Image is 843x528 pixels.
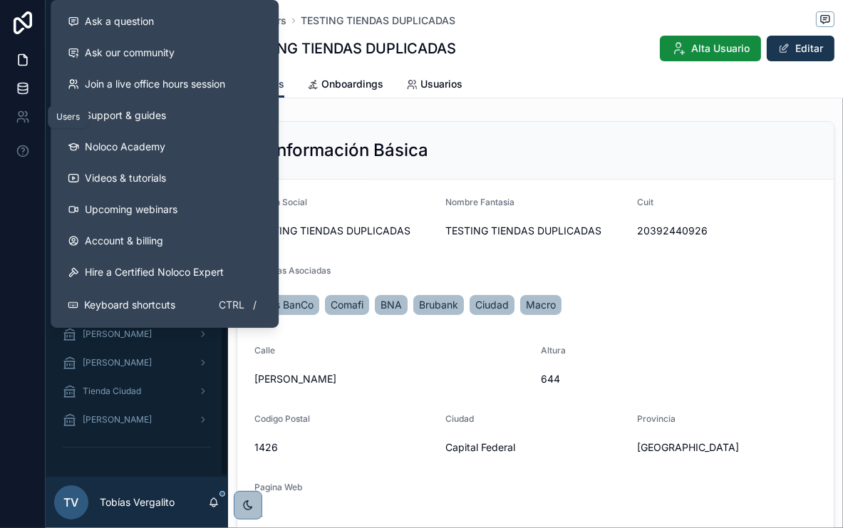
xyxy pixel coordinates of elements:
span: Hire a Certified Noloco Expert [85,265,224,279]
span: Account & billing [85,234,163,248]
a: Tienda Ciudad [54,378,219,404]
span: Calle [254,345,275,356]
a: [PERSON_NAME] [54,407,219,433]
span: Altura [542,345,567,356]
span: Videos & tutorials [85,171,166,185]
span: BNA [381,298,402,312]
a: Upcoming webinars [56,194,273,225]
span: TV [64,494,79,511]
span: Ciudad [475,298,509,312]
span: Cuit [637,197,653,207]
a: Support & guides [56,100,273,131]
a: Noloco Academy [56,131,273,162]
span: Más BanCo [260,298,314,312]
button: Ask a question [56,6,273,37]
span: Keyboard shortcuts [84,298,175,312]
button: Editar [767,36,834,61]
p: Tobías Vergalito [100,495,175,509]
a: Ask our community [56,37,273,68]
span: TESTING TIENDAS DUPLICADAS [445,224,625,238]
span: Codigo Postal [254,413,310,424]
span: Razon Social [254,197,307,207]
span: [GEOGRAPHIC_DATA] [637,440,817,455]
span: Onboardings [321,77,383,91]
a: Más BanCo [254,295,319,315]
a: [PERSON_NAME] [54,321,219,347]
span: Ask our community [85,46,175,60]
span: Ctrl [217,296,246,314]
button: Hire a Certified Noloco Expert [56,257,273,288]
span: Alta Usuario [691,41,750,56]
a: Macro [520,295,562,315]
span: Capital Federal [445,440,625,455]
a: Comafi [325,295,369,315]
a: [PERSON_NAME] [54,350,219,376]
a: Join a live office hours session [56,68,273,100]
span: Usuarios [420,77,462,91]
a: Onboardings [307,71,383,100]
span: Ask a question [85,14,154,29]
a: Videos & tutorials [56,162,273,194]
span: [PERSON_NAME] [254,372,530,386]
span: [PERSON_NAME] [83,328,152,340]
span: Ciudad [445,413,474,424]
span: Brubank [419,298,458,312]
span: Comafi [331,298,363,312]
span: Upcoming webinars [85,202,177,217]
button: Keyboard shortcutsCtrl/ [56,288,273,322]
a: TESTING TIENDAS DUPLICADAS [301,14,455,28]
span: 20392440926 [637,224,817,238]
a: BNA [375,295,408,315]
span: Join a live office hours session [85,77,225,91]
span: [PERSON_NAME] [83,414,152,425]
span: 1426 [254,440,434,455]
a: Brubank [413,295,464,315]
span: Tienda Ciudad [83,385,141,397]
span: Provincia [637,413,676,424]
span: Nombre Fantasia [445,197,514,207]
span: Pagina Web [254,482,302,492]
span: Support & guides [85,108,166,123]
span: Noloco Academy [85,140,165,154]
span: [PERSON_NAME] [83,357,152,368]
a: Account & billing [56,225,273,257]
div: scrollable content [46,57,228,477]
h2: Información Básica [271,139,428,162]
span: / [249,299,260,311]
a: Ciudad [470,295,514,315]
span: TESTING TIENDAS DUPLICADAS [254,224,434,238]
button: Alta Usuario [660,36,761,61]
div: Users [56,111,80,123]
a: Usuarios [406,71,462,100]
span: Tiendas Asociadas [254,265,331,276]
span: 644 [542,372,817,386]
h1: TESTING TIENDAS DUPLICADAS [237,38,456,58]
span: Macro [526,298,556,312]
